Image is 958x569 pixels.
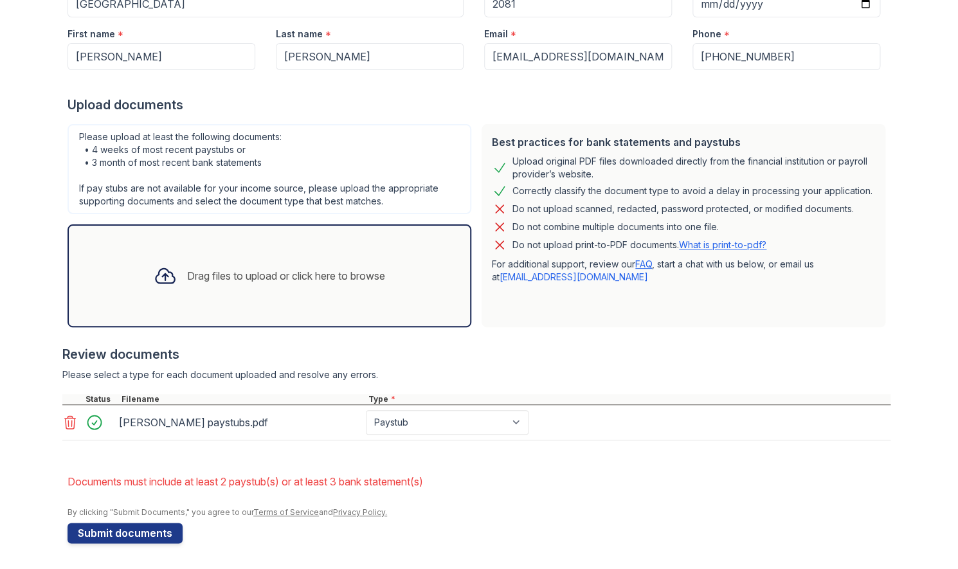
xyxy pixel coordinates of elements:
div: Upload documents [68,96,890,114]
p: For additional support, review our , start a chat with us below, or email us at [492,258,875,284]
a: FAQ [635,258,652,269]
div: By clicking "Submit Documents," you agree to our and [68,507,890,518]
label: Last name [276,28,323,41]
label: Phone [692,28,721,41]
div: Do not combine multiple documents into one file. [512,219,719,235]
div: Filename [119,394,366,404]
div: Please upload at least the following documents: • 4 weeks of most recent paystubs or • 3 month of... [68,124,471,214]
div: Do not upload scanned, redacted, password protected, or modified documents. [512,201,854,217]
div: Please select a type for each document uploaded and resolve any errors. [62,368,890,381]
p: Do not upload print-to-PDF documents. [512,239,766,251]
div: Review documents [62,345,890,363]
a: Terms of Service [253,507,319,517]
div: Upload original PDF files downloaded directly from the financial institution or payroll provider’... [512,155,875,181]
li: Documents must include at least 2 paystub(s) or at least 3 bank statement(s) [68,469,890,494]
div: Correctly classify the document type to avoid a delay in processing your application. [512,183,872,199]
a: What is print-to-pdf? [679,239,766,250]
label: First name [68,28,115,41]
div: Best practices for bank statements and paystubs [492,134,875,150]
a: [EMAIL_ADDRESS][DOMAIN_NAME] [500,271,648,282]
div: Status [83,394,119,404]
div: [PERSON_NAME] paystubs.pdf [119,412,361,433]
label: Email [484,28,508,41]
a: Privacy Policy. [333,507,387,517]
button: Submit documents [68,523,183,543]
div: Drag files to upload or click here to browse [187,268,385,284]
div: Type [366,394,890,404]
